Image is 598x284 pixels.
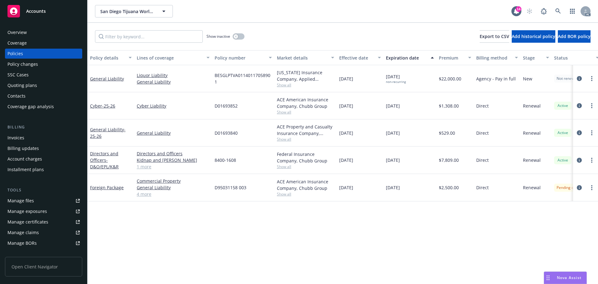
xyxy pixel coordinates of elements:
[588,184,596,191] a: more
[277,96,334,109] div: ACE American Insurance Company, Chubb Group
[5,59,82,69] a: Policy changes
[576,75,583,82] a: circleInformation
[7,38,27,48] div: Coverage
[436,50,474,65] button: Premium
[557,103,569,108] span: Active
[5,38,82,48] a: Coverage
[90,55,125,61] div: Policy details
[215,130,238,136] span: D01693840
[277,191,334,197] span: Show all
[7,154,42,164] div: Account charges
[212,50,274,65] button: Policy number
[88,50,134,65] button: Policy details
[7,133,24,143] div: Invoices
[576,102,583,109] a: circleInformation
[90,127,126,139] a: General Liability
[137,72,210,79] a: Liquor Liability
[576,184,583,191] a: circleInformation
[277,82,334,88] span: Show all
[386,103,400,109] span: [DATE]
[95,30,203,43] input: Filter by keyword...
[5,133,82,143] a: Invoices
[5,165,82,175] a: Installment plans
[7,196,34,206] div: Manage files
[339,184,353,191] span: [DATE]
[5,124,82,130] div: Billing
[339,103,353,109] span: [DATE]
[558,33,591,39] span: Add BOR policy
[5,2,82,20] a: Accounts
[544,272,587,284] button: Nova Assist
[5,228,82,238] a: Manage claims
[439,103,459,109] span: $1,308.00
[557,185,592,190] span: Pending cancellation
[386,55,427,61] div: Expiration date
[5,206,82,216] span: Manage exposures
[523,157,541,163] span: Renewal
[134,50,212,65] button: Lines of coverage
[215,184,246,191] span: D95031158 003
[277,137,334,142] span: Show all
[576,129,583,137] a: circleInformation
[7,70,29,80] div: SSC Cases
[5,91,82,101] a: Contacts
[5,196,82,206] a: Manage files
[137,184,210,191] a: General Liability
[480,30,509,43] button: Export to CSV
[277,151,334,164] div: Federal Insurance Company, Chubb Group
[137,103,210,109] a: Cyber Liability
[215,55,265,61] div: Policy number
[7,165,44,175] div: Installment plans
[7,143,39,153] div: Billing updates
[476,157,489,163] span: Direct
[90,185,124,190] a: Foreign Package
[7,249,55,259] div: Summary of insurance
[5,187,82,193] div: Tools
[439,55,464,61] div: Premium
[7,91,26,101] div: Contacts
[523,103,541,109] span: Renewal
[339,75,353,82] span: [DATE]
[339,55,374,61] div: Effective date
[206,34,230,39] span: Show inactive
[439,75,461,82] span: $22,000.00
[5,102,82,112] a: Coverage gap analysis
[95,5,173,17] button: San Diego Tijuana World Design Capital 2024
[339,130,353,136] span: [DATE]
[588,75,596,82] a: more
[277,55,327,61] div: Market details
[480,33,509,39] span: Export to CSV
[277,123,334,137] div: ACE Property and Casualty Insurance Company, Chubb Group
[476,55,511,61] div: Billing method
[557,76,580,81] span: Not renewing
[588,129,596,137] a: more
[544,272,552,284] div: Drag to move
[512,33,555,39] span: Add historical policy
[516,6,521,12] div: 14
[512,30,555,43] button: Add historical policy
[7,206,47,216] div: Manage exposures
[557,130,569,136] span: Active
[554,55,592,61] div: Status
[137,55,203,61] div: Lines of coverage
[566,5,579,17] a: Switch app
[7,228,39,238] div: Manage claims
[386,80,406,84] div: non-recurring
[90,76,124,82] a: General Liability
[5,27,82,37] a: Overview
[474,50,520,65] button: Billing method
[339,157,353,163] span: [DATE]
[277,178,334,191] div: ACE American Insurance Company, Chubb Group
[137,79,210,85] a: General Liability
[137,191,210,197] a: 4 more
[538,5,550,17] a: Report a Bug
[26,9,46,14] span: Accounts
[215,72,272,85] span: BESGLPTVA01140117058901
[7,49,23,59] div: Policies
[5,49,82,59] a: Policies
[215,103,238,109] span: D01693852
[439,184,459,191] span: $2,500.00
[5,80,82,90] a: Quoting plans
[5,257,82,277] span: Open Client Navigator
[588,102,596,109] a: more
